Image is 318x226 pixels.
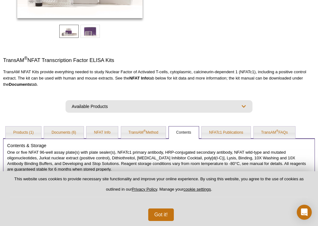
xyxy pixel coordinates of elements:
a: Products (1) [6,126,41,139]
a: NFATc1 Publications [202,126,251,139]
a: Contents [169,126,199,139]
div: Open Intercom Messenger [297,205,312,220]
p: TransAM NFAT Kits provide everything needed to study Nuclear Factor of Activated T-cells, cytopla... [3,69,315,88]
p: One or five NFAT 96-well assay plate(s) with plate sealer(s), NFATc1 primary antibody, HRP-conjug... [7,150,311,172]
sup: ® [24,56,27,61]
button: cookie settings [183,187,211,192]
sup: ® [276,129,278,133]
a: NFAT Info [86,126,118,139]
a: Privacy Policy [132,187,157,192]
a: Documents (6) [44,126,84,139]
p: This website uses cookies to provide necessary site functionality and improve your online experie... [10,176,308,197]
sup: ® [144,129,146,133]
h4: Contents & Storage [7,143,311,148]
a: TransAM®Method [121,126,166,139]
a: TransAM®FAQs [254,126,296,139]
strong: Documents [9,82,31,87]
strong: NFAT Info [129,76,148,80]
h3: TransAM NFAT Transcription Factor ELISA Kits [3,57,315,64]
button: Got it! [148,208,174,221]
